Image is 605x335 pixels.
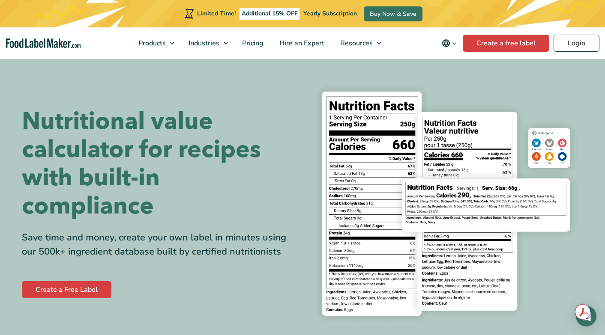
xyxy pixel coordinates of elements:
a: Login [554,35,599,52]
h1: Nutritional value calculator for recipes with built-in compliance [22,107,296,220]
a: Products [131,27,179,59]
span: Yearly Subscription [303,9,357,18]
span: Industries [186,39,220,48]
a: Resources [332,27,386,59]
a: Create a Free Label [22,281,111,298]
a: Food Label Maker homepage [6,39,81,48]
span: Resources [338,39,374,48]
span: Pricing [240,39,264,48]
a: Industries [181,27,232,59]
button: Change language [436,35,463,52]
a: Buy Now & Save [364,6,422,21]
a: Hire an Expert [272,27,330,59]
div: Save time and money, create your own label in minutes using our 500k+ ingredient database built b... [22,231,296,259]
a: Pricing [234,27,270,59]
span: Limited Time! [197,9,236,18]
span: Additional 15% OFF [240,8,300,20]
a: Create a free label [463,35,549,52]
span: Products [136,39,167,48]
span: Hire an Expert [277,39,325,48]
